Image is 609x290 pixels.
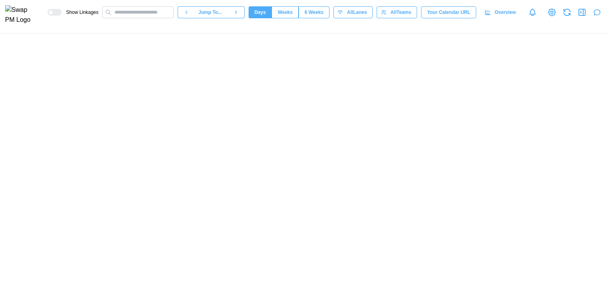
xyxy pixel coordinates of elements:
[347,7,367,18] span: All Lanes
[561,7,573,18] button: Refresh Grid
[5,5,37,25] img: Swap PM Logo
[278,7,293,18] span: Weeks
[199,7,222,18] span: Jump To...
[421,6,476,18] button: Your Calendar URL
[480,6,522,18] a: Overview
[427,7,470,18] span: Your Calendar URL
[249,6,272,18] button: Days
[299,6,329,18] button: 6 Weeks
[304,7,324,18] span: 6 Weeks
[526,6,539,19] a: Notifications
[61,9,98,15] span: Show Linkages
[195,6,227,18] button: Jump To...
[592,7,603,18] button: Open project assistant
[495,7,516,18] span: Overview
[255,7,266,18] span: Days
[391,7,411,18] span: All Teams
[272,6,299,18] button: Weeks
[576,7,588,18] button: Open Drawer
[546,7,557,18] a: View Project
[333,6,373,18] button: AllLanes
[377,6,417,18] button: AllTeams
